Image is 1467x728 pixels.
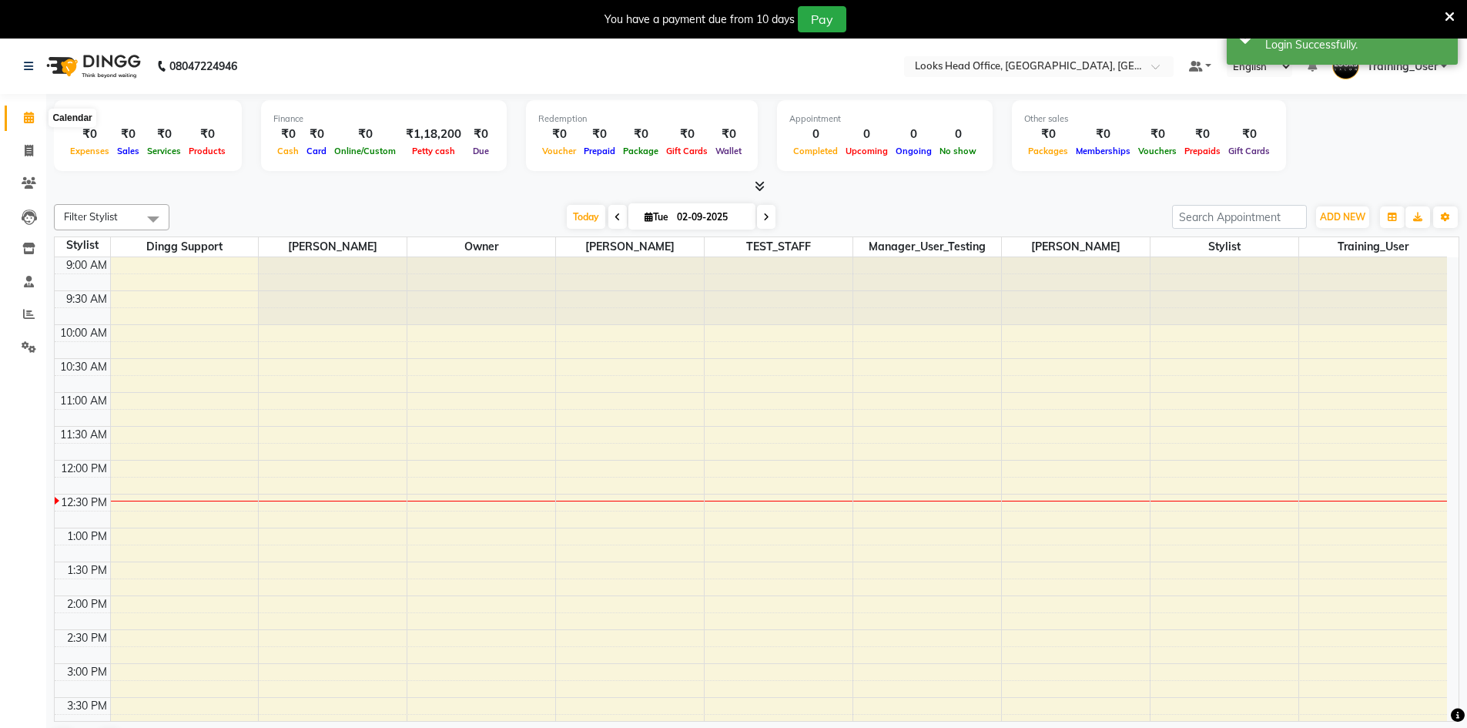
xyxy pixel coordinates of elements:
[1024,126,1072,143] div: ₹0
[169,45,237,88] b: 08047224946
[1224,126,1274,143] div: ₹0
[1134,126,1181,143] div: ₹0
[605,12,795,28] div: You have a payment due from 10 days
[705,237,852,257] span: TEST_STAFF
[111,237,259,257] span: Dingg Support
[64,664,110,680] div: 3:00 PM
[63,257,110,273] div: 9:00 AM
[1150,237,1298,257] span: stylist
[64,528,110,545] div: 1:00 PM
[619,146,662,156] span: Package
[556,237,704,257] span: [PERSON_NAME]
[57,427,110,443] div: 11:30 AM
[1299,237,1448,257] span: Training_User
[408,146,459,156] span: Petty cash
[842,126,892,143] div: 0
[330,126,400,143] div: ₹0
[64,210,118,223] span: Filter Stylist
[789,146,842,156] span: Completed
[143,126,185,143] div: ₹0
[1024,146,1072,156] span: Packages
[1072,146,1134,156] span: Memberships
[662,126,712,143] div: ₹0
[400,126,467,143] div: ₹1,18,200
[58,495,110,511] div: 12:30 PM
[273,126,303,143] div: ₹0
[303,146,330,156] span: Card
[1332,52,1359,79] img: Training_User
[1224,146,1274,156] span: Gift Cards
[1181,126,1224,143] div: ₹0
[1320,211,1365,223] span: ADD NEW
[712,126,745,143] div: ₹0
[259,237,407,257] span: [PERSON_NAME]
[330,146,400,156] span: Online/Custom
[853,237,1001,257] span: Manager_User_Testing
[64,596,110,612] div: 2:00 PM
[619,126,662,143] div: ₹0
[469,146,493,156] span: Due
[798,6,846,32] button: Pay
[538,112,745,126] div: Redemption
[303,126,330,143] div: ₹0
[467,126,494,143] div: ₹0
[1367,59,1438,75] span: Training_User
[273,146,303,156] span: Cash
[789,112,980,126] div: Appointment
[143,146,185,156] span: Services
[1024,112,1274,126] div: Other sales
[49,109,95,127] div: Calendar
[1002,237,1150,257] span: [PERSON_NAME]
[113,146,143,156] span: Sales
[580,146,619,156] span: Prepaid
[936,146,980,156] span: No show
[662,146,712,156] span: Gift Cards
[641,211,672,223] span: Tue
[185,126,229,143] div: ₹0
[936,126,980,143] div: 0
[1172,205,1307,229] input: Search Appointment
[407,237,555,257] span: Owner
[892,126,936,143] div: 0
[1265,37,1446,53] div: Login Successfully.
[567,205,605,229] span: Today
[113,126,143,143] div: ₹0
[185,146,229,156] span: Products
[538,126,580,143] div: ₹0
[58,461,110,477] div: 12:00 PM
[64,630,110,646] div: 2:30 PM
[1072,126,1134,143] div: ₹0
[57,359,110,375] div: 10:30 AM
[538,146,580,156] span: Voucher
[580,126,619,143] div: ₹0
[712,146,745,156] span: Wallet
[57,325,110,341] div: 10:00 AM
[63,291,110,307] div: 9:30 AM
[1181,146,1224,156] span: Prepaids
[789,126,842,143] div: 0
[273,112,494,126] div: Finance
[55,237,110,253] div: Stylist
[39,45,145,88] img: logo
[57,393,110,409] div: 11:00 AM
[66,112,229,126] div: Total
[66,126,113,143] div: ₹0
[64,698,110,714] div: 3:30 PM
[64,562,110,579] div: 1:30 PM
[66,146,113,156] span: Expenses
[672,206,749,229] input: 2025-09-02
[1316,206,1369,228] button: ADD NEW
[1134,146,1181,156] span: Vouchers
[892,146,936,156] span: Ongoing
[842,146,892,156] span: Upcoming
